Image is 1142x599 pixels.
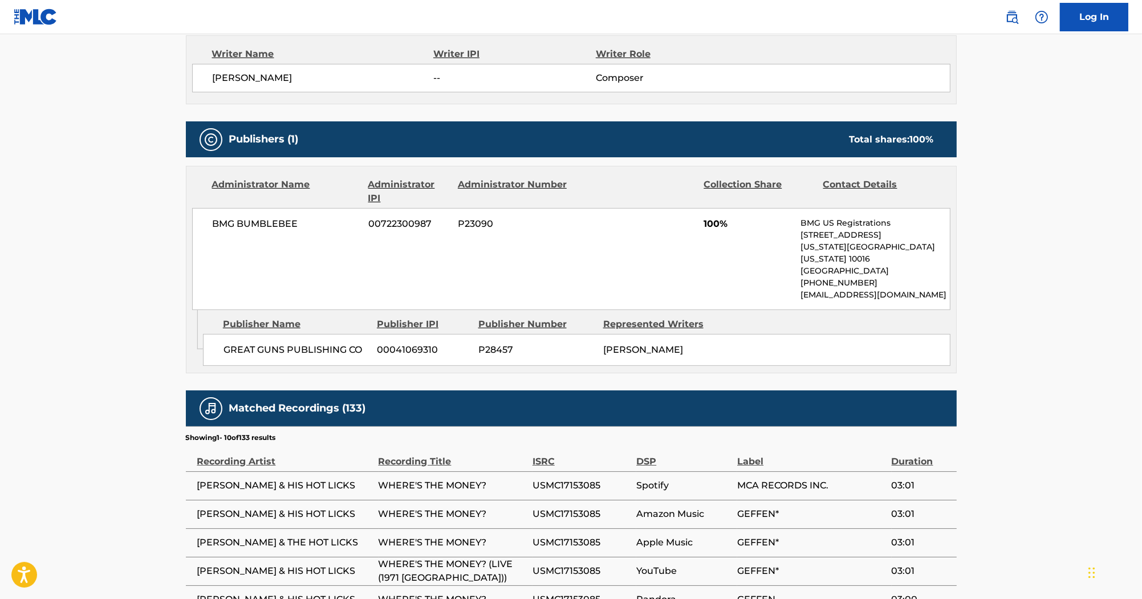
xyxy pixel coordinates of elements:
[478,343,595,357] span: P28457
[379,443,527,468] div: Recording Title
[800,241,949,265] p: [US_STATE][GEOGRAPHIC_DATA][US_STATE] 10016
[368,217,449,231] span: 00722300987
[14,9,58,25] img: MLC Logo
[379,507,527,521] span: WHERE'S THE MONEY?
[910,134,934,145] span: 100 %
[533,443,631,468] div: ISRC
[636,564,731,578] span: YouTube
[1085,544,1142,599] iframe: Chat Widget
[800,265,949,277] p: [GEOGRAPHIC_DATA]
[204,402,218,415] img: Matched Recordings
[1005,10,1019,24] img: search
[379,479,527,492] span: WHERE'S THE MONEY?
[223,317,368,331] div: Publisher Name
[603,344,683,355] span: [PERSON_NAME]
[800,229,949,241] p: [STREET_ADDRESS]
[458,178,568,205] div: Administrator Number
[379,557,527,585] span: WHERE'S THE MONEY? (LIVE (1971 [GEOGRAPHIC_DATA]))
[704,178,814,205] div: Collection Share
[892,507,951,521] span: 03:01
[1060,3,1128,31] a: Log In
[186,433,276,443] p: Showing 1 - 10 of 133 results
[213,217,360,231] span: BMG BUMBLEBEE
[636,536,731,549] span: Apple Music
[892,443,951,468] div: Duration
[197,536,373,549] span: [PERSON_NAME] & THE HOT LICKS
[379,536,527,549] span: WHERE'S THE MONEY?
[636,443,731,468] div: DSP
[433,71,595,85] span: --
[892,564,951,578] span: 03:01
[1030,6,1053,28] div: Help
[1001,6,1023,28] a: Public Search
[823,178,934,205] div: Contact Details
[229,402,366,415] h5: Matched Recordings (133)
[704,217,792,231] span: 100%
[737,507,885,521] span: GEFFEN*
[213,71,434,85] span: [PERSON_NAME]
[223,343,369,357] span: GREAT GUNS PUBLISHING CO
[800,289,949,301] p: [EMAIL_ADDRESS][DOMAIN_NAME]
[737,536,885,549] span: GEFFEN*
[377,317,470,331] div: Publisher IPI
[596,47,743,61] div: Writer Role
[533,479,631,492] span: USMC17153085
[737,443,885,468] div: Label
[197,443,373,468] div: Recording Artist
[229,133,299,146] h5: Publishers (1)
[737,479,885,492] span: MCA RECORDS INC.
[368,178,449,205] div: Administrator IPI
[533,564,631,578] span: USMC17153085
[377,343,470,357] span: 00041069310
[204,133,218,146] img: Publishers
[636,479,731,492] span: Spotify
[1035,10,1048,24] img: help
[197,507,373,521] span: [PERSON_NAME] & HIS HOT LICKS
[458,217,568,231] span: P23090
[533,536,631,549] span: USMC17153085
[478,317,595,331] div: Publisher Number
[596,71,743,85] span: Composer
[212,47,434,61] div: Writer Name
[850,133,934,146] div: Total shares:
[636,507,731,521] span: Amazon Music
[892,536,951,549] span: 03:01
[800,277,949,289] p: [PHONE_NUMBER]
[892,479,951,492] span: 03:01
[533,507,631,521] span: USMC17153085
[212,178,360,205] div: Administrator Name
[603,317,720,331] div: Represented Writers
[800,217,949,229] p: BMG US Registrations
[433,47,596,61] div: Writer IPI
[1088,556,1095,590] div: Drag
[197,564,373,578] span: [PERSON_NAME] & HIS HOT LICKS
[197,479,373,492] span: [PERSON_NAME] & HIS HOT LICKS
[737,564,885,578] span: GEFFEN*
